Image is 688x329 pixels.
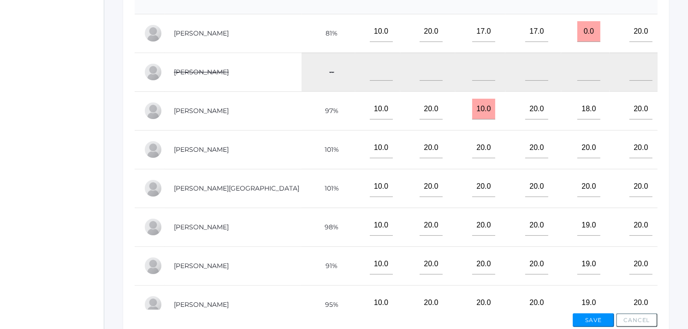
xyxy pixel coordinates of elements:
[174,262,229,270] a: [PERSON_NAME]
[302,169,355,208] td: 101%
[302,91,355,130] td: 97%
[174,107,229,115] a: [PERSON_NAME]
[302,285,355,324] td: 95%
[302,246,355,285] td: 91%
[302,208,355,246] td: 98%
[144,179,162,197] div: Austin Hill
[174,68,229,76] a: [PERSON_NAME]
[616,313,658,327] button: Cancel
[174,29,229,37] a: [PERSON_NAME]
[144,257,162,275] div: Ryan Lawler
[174,223,229,231] a: [PERSON_NAME]
[144,218,162,236] div: Wyatt Hill
[302,53,355,91] td: --
[174,300,229,309] a: [PERSON_NAME]
[144,102,162,120] div: Reese Carr
[573,313,614,327] button: Save
[144,24,162,42] div: Pierce Brozek
[174,145,229,154] a: [PERSON_NAME]
[144,63,162,81] div: Zoe Carr
[302,130,355,169] td: 101%
[302,14,355,53] td: 81%
[144,140,162,159] div: LaRae Erner
[174,184,299,192] a: [PERSON_NAME][GEOGRAPHIC_DATA]
[144,295,162,314] div: Wylie Myers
